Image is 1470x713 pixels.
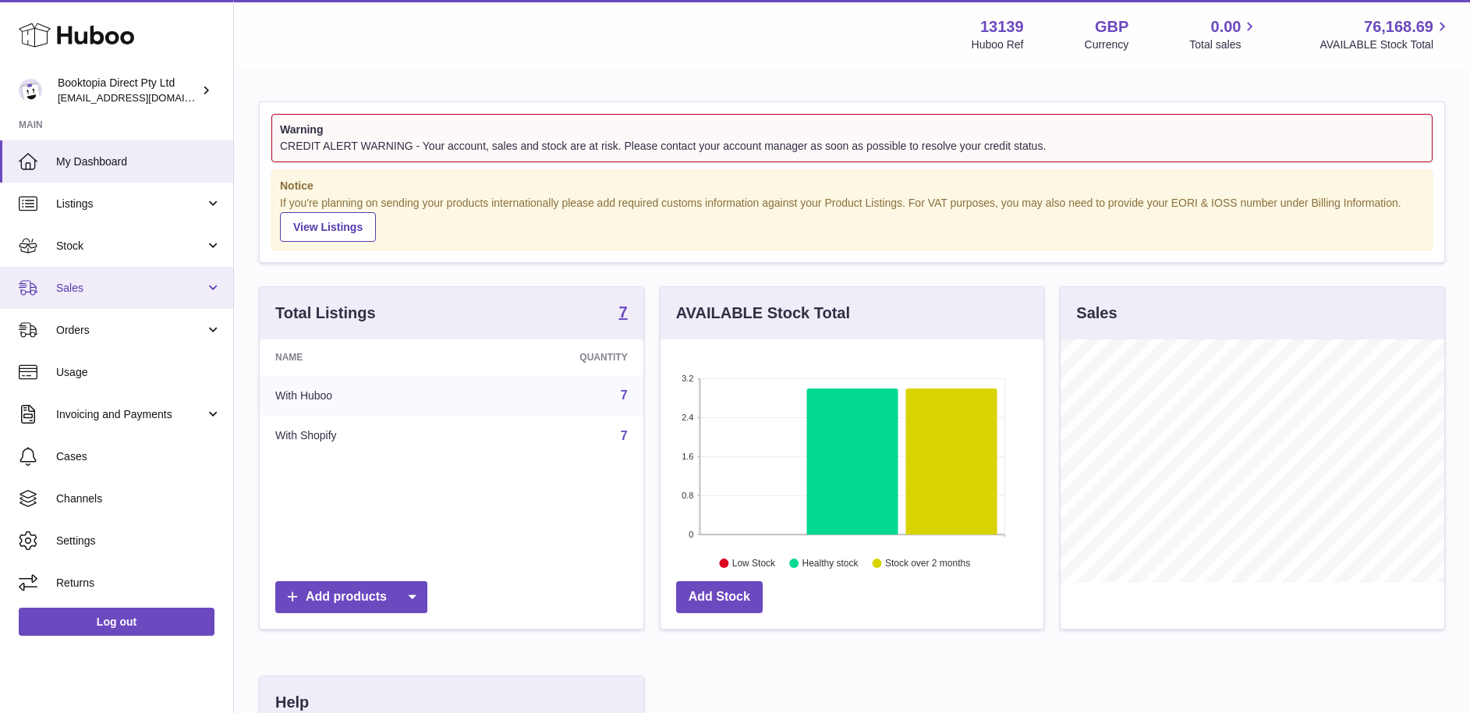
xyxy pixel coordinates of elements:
a: 7 [621,388,628,402]
span: 0.00 [1211,16,1242,37]
text: Low Stock [732,559,776,569]
h3: Help [275,692,309,713]
span: Orders [56,323,205,338]
div: CREDIT ALERT WARNING - Your account, sales and stock are at risk. Please contact your account man... [280,139,1424,154]
text: 3.2 [682,374,693,383]
a: 7 [619,304,628,323]
span: Settings [56,534,221,548]
span: Sales [56,281,205,296]
span: Listings [56,197,205,211]
span: Stock [56,239,205,254]
span: Returns [56,576,221,591]
strong: 13139 [980,16,1024,37]
a: 7 [621,429,628,442]
strong: GBP [1095,16,1128,37]
a: View Listings [280,212,376,242]
span: My Dashboard [56,154,221,169]
a: 0.00 Total sales [1189,16,1259,52]
a: Add Stock [676,581,763,613]
a: Log out [19,608,214,636]
h3: Sales [1076,303,1117,324]
text: Healthy stock [802,559,859,569]
strong: 7 [619,304,628,320]
text: 0.8 [682,491,693,500]
strong: Warning [280,122,1424,137]
span: Usage [56,365,221,380]
span: Channels [56,491,221,506]
text: 1.6 [682,452,693,461]
th: Name [260,339,466,375]
span: Invoicing and Payments [56,407,205,422]
div: Currency [1085,37,1129,52]
a: 76,168.69 AVAILABLE Stock Total [1319,16,1451,52]
span: Total sales [1189,37,1259,52]
h3: AVAILABLE Stock Total [676,303,850,324]
div: If you're planning on sending your products internationally please add required customs informati... [280,196,1424,243]
text: Stock over 2 months [885,559,970,569]
text: 0 [689,530,693,539]
td: With Huboo [260,375,466,416]
a: Add products [275,581,427,613]
span: Cases [56,449,221,464]
td: With Shopify [260,416,466,456]
th: Quantity [466,339,643,375]
text: 2.4 [682,413,693,422]
div: Booktopia Direct Pty Ltd [58,76,198,105]
span: AVAILABLE Stock Total [1319,37,1451,52]
h3: Total Listings [275,303,376,324]
div: Huboo Ref [972,37,1024,52]
strong: Notice [280,179,1424,193]
span: 76,168.69 [1364,16,1433,37]
span: [EMAIL_ADDRESS][DOMAIN_NAME] [58,91,229,104]
img: buz@sabweb.com.au [19,79,42,102]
